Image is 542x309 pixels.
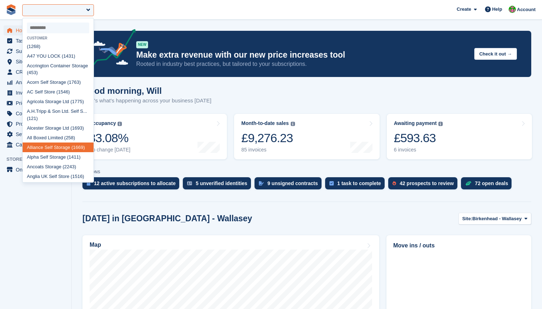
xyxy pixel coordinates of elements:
img: Will McNeilly [509,6,516,13]
img: icon-info-grey-7440780725fd019a000dd9b08b2336e03edf1995a4989e88bcd33f0948082b44.svg [291,122,295,126]
div: Acorn Self Storage (1763) [23,78,94,87]
a: 72 open deals [461,177,515,193]
span: Sites [16,57,59,67]
span: Coupons [16,108,59,119]
div: 12 active subscriptions to allocate [94,180,176,186]
div: 6 invoices [394,147,443,153]
span: Protection [16,119,59,129]
p: ACTIONS [82,170,531,174]
a: 1 task to complete [325,177,388,193]
span: Subscriptions [16,46,59,56]
a: menu [4,36,68,46]
a: Occupancy 83.08% No change [DATE] [82,114,227,159]
a: Month-to-date sales £9,276.23 85 invoices [234,114,379,159]
div: All Boxed Limited (258) [23,133,94,143]
div: Alcester Storage Ltd (1693) [23,123,94,133]
h1: Good morning, Will [82,86,211,96]
span: Capital [16,140,59,150]
img: icon-info-grey-7440780725fd019a000dd9b08b2336e03edf1995a4989e88bcd33f0948082b44.svg [438,122,443,126]
h2: [DATE] in [GEOGRAPHIC_DATA] - Wallasey [82,214,252,223]
a: menu [4,77,68,87]
img: deal-1b604bf984904fb50ccaf53a9ad4b4a5d6e5aea283cecdc64d6e3604feb123c2.svg [465,181,471,186]
span: Online Store [16,165,59,175]
a: menu [4,57,68,67]
img: price-adjustments-announcement-icon-8257ccfd72463d97f412b2fc003d46551f7dbcb40ab6d574587a9cd5c0d94... [86,29,136,70]
div: No change [DATE] [89,147,130,153]
img: active_subscription_to_allocate_icon-d502201f5373d7db506a760aba3b589e785aa758c864c3986d89f69b8ff3... [87,181,90,186]
img: verify_identity-adf6edd0f0f0b5bbfe63781bf79b02c33cf7c696d77639b501bdc392416b5a36.svg [187,181,192,185]
a: 9 unsigned contracts [255,177,325,193]
p: Here's what's happening across your business [DATE] [82,97,211,105]
span: Analytics [16,77,59,87]
a: menu [4,119,68,129]
button: Site: Birkenhead - Wallasey [458,213,531,224]
button: Check it out → [474,48,517,60]
div: Accrington Container Storage (453) [23,61,94,78]
a: 12 active subscriptions to allocate [82,177,183,193]
div: Customer [23,36,94,40]
div: Agricola Storage Ltd (1775) [23,97,94,107]
a: 5 unverified identities [183,177,255,193]
span: Pricing [16,98,59,108]
p: Rooted in industry best practices, but tailored to your subscriptions. [136,60,469,68]
div: Alliance Self Storage (1669) [23,143,94,152]
span: Settings [16,129,59,139]
span: Invoices [16,88,59,98]
div: 72 open deals [475,180,508,186]
a: Awaiting payment £593.63 6 invoices [387,114,532,159]
div: 42 prospects to review [400,180,454,186]
div: Month-to-date sales [241,120,289,126]
span: Site: [462,215,472,222]
div: 85 invoices [241,147,295,153]
div: Occupancy [89,120,116,126]
div: 9 unsigned contracts [267,180,318,186]
a: menu [4,165,68,175]
span: Home [16,25,59,35]
div: £593.63 [394,131,443,145]
div: A.H.Tripp & Son Ltd. Self S... (121) [23,107,94,124]
span: Birkenhead - Wallasey [472,215,522,222]
div: £9,276.23 [241,131,295,145]
a: menu [4,129,68,139]
div: 5 unverified identities [196,180,247,186]
img: icon-info-grey-7440780725fd019a000dd9b08b2336e03edf1995a4989e88bcd33f0948082b44.svg [118,122,122,126]
a: menu [4,46,68,56]
span: Tasks [16,36,59,46]
a: menu [4,98,68,108]
span: Help [492,6,502,13]
img: stora-icon-8386f47178a22dfd0bd8f6a31ec36ba5ce8667c1dd55bd0f319d3a0aa187defe.svg [6,4,16,15]
img: task-75834270c22a3079a89374b754ae025e5fb1db73e45f91037f5363f120a921f8.svg [329,181,334,185]
div: Alpha Self Storage (1411) [23,152,94,162]
div: 1 task to complete [337,180,381,186]
div: (1268) [23,42,94,51]
a: menu [4,25,68,35]
h2: Move ins / outs [393,241,524,250]
a: menu [4,140,68,150]
div: NEW [136,41,148,48]
a: menu [4,108,68,119]
div: Awaiting payment [394,120,437,126]
span: Account [517,6,536,13]
div: Anglia UK Self Store (1516) [23,172,94,181]
p: Make extra revenue with our new price increases tool [136,50,469,60]
img: contract_signature_icon-13c848040528278c33f63329250d36e43548de30e8caae1d1a13099fd9432cc5.svg [259,181,264,185]
a: menu [4,88,68,98]
div: 83.08% [89,131,130,145]
span: Storefront [6,156,71,163]
span: CRM [16,67,59,77]
div: Ancoats Storage (2243) [23,162,94,172]
a: 42 prospects to review [388,177,461,193]
span: Create [457,6,471,13]
div: A47 YOU LOCK (1431) [23,51,94,61]
img: prospect-51fa495bee0391a8d652442698ab0144808aea92771e9ea1ae160a38d050c398.svg [393,181,396,185]
a: menu [4,67,68,77]
h2: Map [90,242,101,248]
div: AC Self Store (1546) [23,87,94,97]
